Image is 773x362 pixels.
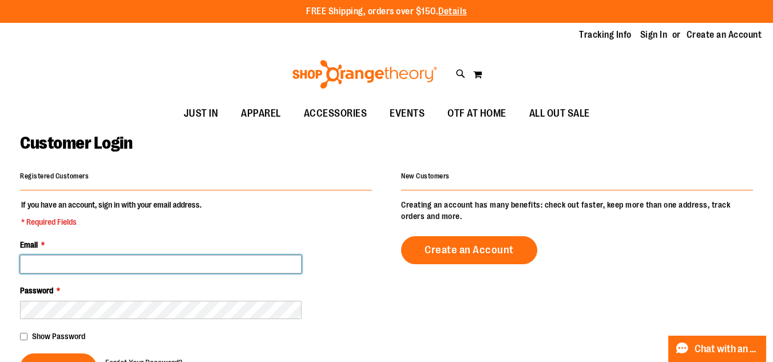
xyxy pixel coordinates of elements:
[529,101,590,126] span: ALL OUT SALE
[425,244,514,256] span: Create an Account
[695,344,759,355] span: Chat with an Expert
[21,216,201,228] span: * Required Fields
[401,236,537,264] a: Create an Account
[401,199,753,222] p: Creating an account has many benefits: check out faster, keep more than one address, track orders...
[241,101,281,126] span: APPAREL
[20,286,53,295] span: Password
[20,172,89,180] strong: Registered Customers
[291,60,439,89] img: Shop Orangetheory
[32,332,85,341] span: Show Password
[20,133,132,153] span: Customer Login
[390,101,425,126] span: EVENTS
[20,199,203,228] legend: If you have an account, sign in with your email address.
[304,101,367,126] span: ACCESSORIES
[438,6,467,17] a: Details
[687,29,762,41] a: Create an Account
[20,240,38,249] span: Email
[184,101,219,126] span: JUST IN
[579,29,632,41] a: Tracking Info
[640,29,668,41] a: Sign In
[306,5,467,18] p: FREE Shipping, orders over $150.
[668,336,767,362] button: Chat with an Expert
[447,101,506,126] span: OTF AT HOME
[401,172,450,180] strong: New Customers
